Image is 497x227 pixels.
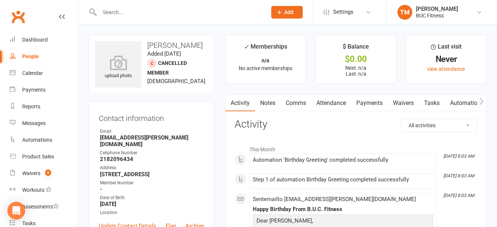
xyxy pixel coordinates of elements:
a: Tasks [419,95,445,112]
span: Settings [333,4,353,20]
h3: Activity [235,119,477,130]
div: Automations [22,137,52,143]
span: [DEMOGRAPHIC_DATA] [147,78,205,85]
div: Reports [22,103,40,109]
div: $ Balance [343,42,369,55]
a: People [10,48,78,65]
div: Happy Birthday From B.U.C. Fitness [253,206,433,213]
a: Workouts [10,182,78,198]
h3: Contact information [99,111,204,122]
span: Cancelled member [147,60,187,76]
div: upload photo [95,55,141,80]
a: Clubworx [9,7,27,26]
a: view attendance [427,66,465,72]
a: Payments [10,82,78,98]
div: BUC Fitness [416,12,458,19]
a: Product Sales [10,148,78,165]
a: Waivers 5 [10,165,78,182]
a: Waivers [388,95,419,112]
div: Waivers [22,170,40,176]
i: [DATE] 8:03 AM [443,193,474,198]
p: Dear [PERSON_NAME], [255,216,431,227]
div: Payments [22,87,46,93]
a: Automations [445,95,489,112]
strong: [EMAIL_ADDRESS][PERSON_NAME][DOMAIN_NAME] [100,134,204,148]
div: Calendar [22,70,43,76]
button: Add [271,6,303,19]
a: Automations [10,132,78,148]
input: Search... [97,7,262,17]
div: Automation 'Birthday Greeting' completed successfully [253,157,433,163]
span: 5 [45,170,51,176]
time: Added [DATE] [147,50,181,57]
a: Assessments [10,198,78,215]
strong: [STREET_ADDRESS] [100,171,204,178]
span: No active memberships [239,65,292,71]
a: Messages [10,115,78,132]
a: Payments [351,95,388,112]
a: Reports [10,98,78,115]
div: Tasks [22,220,36,226]
div: $0.00 [322,55,389,63]
div: Address [100,164,204,171]
strong: - [100,186,204,193]
i: [DATE] 8:03 AM [443,154,474,159]
i: ✓ [244,43,249,50]
div: TM [397,5,412,20]
p: Next: n/a Last: n/a [322,65,389,77]
div: Email [100,128,204,135]
div: Open Intercom Messenger [7,202,25,220]
div: Messages [22,120,46,126]
div: Never [413,55,480,63]
div: Dashboard [22,37,48,43]
i: [DATE] 8:03 AM [443,173,474,178]
span: Add [284,9,293,15]
div: Member Number [100,180,204,187]
a: Calendar [10,65,78,82]
div: Step 1 of automation Birthday Greeting completed successfully [253,177,433,183]
span: Sent email to [EMAIL_ADDRESS][PERSON_NAME][DOMAIN_NAME] [253,196,416,203]
div: Memberships [244,42,287,56]
div: Workouts [22,187,44,193]
div: Product Sales [22,154,54,159]
strong: [DATE] [100,201,204,207]
h3: [PERSON_NAME] [95,41,208,49]
strong: 2182096434 [100,156,204,162]
a: Dashboard [10,32,78,48]
a: Attendance [311,95,351,112]
li: This Month [235,142,477,154]
div: People [22,53,39,59]
a: Notes [255,95,281,112]
div: Date of Birth [100,194,204,201]
a: Comms [281,95,311,112]
div: Assessments [22,204,59,210]
a: Activity [225,95,255,112]
div: [PERSON_NAME] [416,6,458,12]
strong: n/a [262,57,269,63]
div: Last visit [431,42,461,55]
div: Location [100,209,204,216]
div: Cellphone Number [100,149,204,157]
